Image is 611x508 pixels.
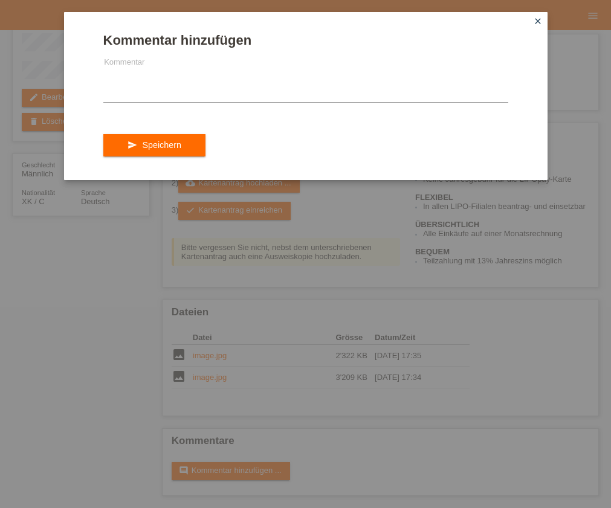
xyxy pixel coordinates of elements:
[530,15,546,29] a: close
[103,33,508,48] h1: Kommentar hinzufügen
[142,140,181,150] span: Speichern
[533,16,543,26] i: close
[103,134,205,157] button: send Speichern
[128,140,137,150] i: send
